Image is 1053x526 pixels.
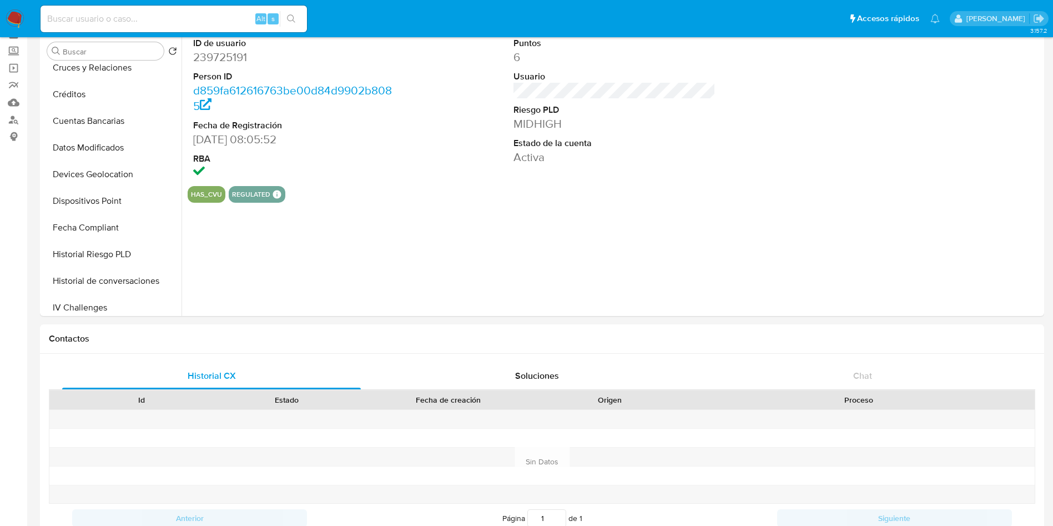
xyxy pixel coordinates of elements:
a: Notificaciones [930,14,940,23]
div: Proceso [691,394,1027,405]
button: search-icon [280,11,303,27]
a: d859fa612616763be00d84d9902b8085 [193,82,392,114]
div: Id [77,394,206,405]
button: Cruces y Relaciones [43,54,182,81]
button: has_cvu [191,192,222,197]
button: Cuentas Bancarias [43,108,182,134]
button: Devices Geolocation [43,161,182,188]
span: s [271,13,275,24]
dt: Usuario [513,71,716,83]
span: Alt [256,13,265,24]
dt: Fecha de Registración [193,119,396,132]
dd: Activa [513,149,716,165]
dt: ID de usuario [193,37,396,49]
dd: 239725191 [193,49,396,65]
input: Buscar usuario o caso... [41,12,307,26]
button: Datos Modificados [43,134,182,161]
div: Estado [222,394,352,405]
dt: Estado de la cuenta [513,137,716,149]
dt: Person ID [193,71,396,83]
dt: Riesgo PLD [513,104,716,116]
dd: MIDHIGH [513,116,716,132]
button: regulated [232,192,270,197]
h1: Contactos [49,333,1035,344]
button: Historial de conversaciones [43,268,182,294]
button: Buscar [52,47,61,56]
div: Fecha de creación [367,394,530,405]
span: Historial CX [188,369,236,382]
span: Accesos rápidos [857,13,919,24]
span: 3.157.2 [1030,26,1047,35]
button: Volver al orden por defecto [168,47,177,59]
span: 1 [580,513,582,524]
dt: RBA [193,153,396,165]
p: rocio.garcia@mercadolibre.com [966,13,1029,24]
a: Salir [1033,13,1045,24]
button: IV Challenges [43,294,182,321]
dd: [DATE] 08:05:52 [193,132,396,147]
dd: 6 [513,49,716,65]
span: Soluciones [515,369,559,382]
button: Historial Riesgo PLD [43,241,182,268]
button: Dispositivos Point [43,188,182,214]
input: Buscar [63,47,159,57]
span: Chat [853,369,872,382]
dt: Puntos [513,37,716,49]
div: Origen [545,394,675,405]
button: Fecha Compliant [43,214,182,241]
button: Créditos [43,81,182,108]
